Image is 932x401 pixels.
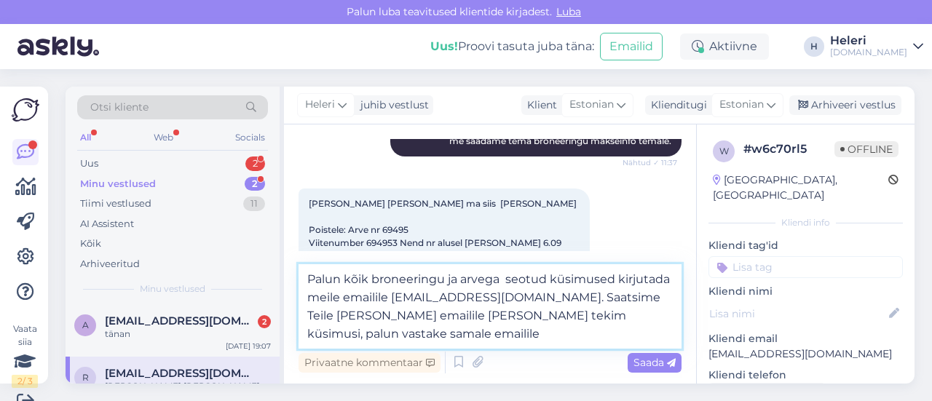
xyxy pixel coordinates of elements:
[151,128,176,147] div: Web
[600,33,663,60] button: Emailid
[82,319,89,330] span: a
[709,306,886,322] input: Lisa nimi
[80,177,156,191] div: Minu vestlused
[521,98,557,113] div: Klient
[834,141,899,157] span: Offline
[80,237,101,251] div: Kõik
[245,156,265,171] div: 2
[80,196,151,211] div: Tiimi vestlused
[12,322,38,388] div: Vaata siia
[232,128,268,147] div: Socials
[309,198,581,248] span: [PERSON_NAME] [PERSON_NAME] ma siis [PERSON_NAME] Poistele: Arve nr 69495 Viitenumber 694953 Nend...
[708,284,903,299] p: Kliendi nimi
[569,97,614,113] span: Estonian
[708,331,903,346] p: Kliendi email
[105,327,271,341] div: tänan
[719,146,729,156] span: w
[299,353,441,373] div: Privaatne kommentaar
[80,217,134,231] div: AI Assistent
[708,346,903,362] p: [EMAIL_ADDRESS][DOMAIN_NAME]
[80,156,98,171] div: Uus
[719,97,764,113] span: Estonian
[355,98,429,113] div: juhib vestlust
[430,38,594,55] div: Proovi tasuta juba täna:
[430,39,458,53] b: Uus!
[258,315,271,328] div: 2
[708,216,903,229] div: Kliendi info
[743,140,834,158] div: # w6c70rl5
[708,256,903,278] input: Lisa tag
[623,157,677,168] span: Nähtud ✓ 11:37
[105,314,256,327] span: arno@sokka.ee
[305,97,335,113] span: Heleri
[245,177,265,191] div: 2
[804,36,824,57] div: H
[105,367,256,380] span: rainerjoosep@gmail.com
[830,35,907,47] div: Heleri
[299,264,682,349] textarea: Palun kõik broneeringu ja arvega seotud küsimused kirjutada meile emailile [EMAIL_ADDRESS][DOMAIN...
[12,375,38,388] div: 2 / 3
[226,341,271,352] div: [DATE] 19:07
[633,356,676,369] span: Saada
[830,47,907,58] div: [DOMAIN_NAME]
[830,35,923,58] a: Heleri[DOMAIN_NAME]
[77,128,94,147] div: All
[789,95,901,115] div: Arhiveeri vestlus
[680,33,769,60] div: Aktiivne
[90,100,149,115] span: Otsi kliente
[243,196,265,211] div: 11
[140,282,205,295] span: Minu vestlused
[645,98,707,113] div: Klienditugi
[82,372,89,383] span: r
[713,172,888,203] div: [GEOGRAPHIC_DATA], [GEOGRAPHIC_DATA]
[80,257,140,271] div: Arhiveeritud
[12,98,39,122] img: Askly Logo
[708,238,903,253] p: Kliendi tag'id
[552,5,585,18] span: Luba
[708,368,903,383] p: Kliendi telefon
